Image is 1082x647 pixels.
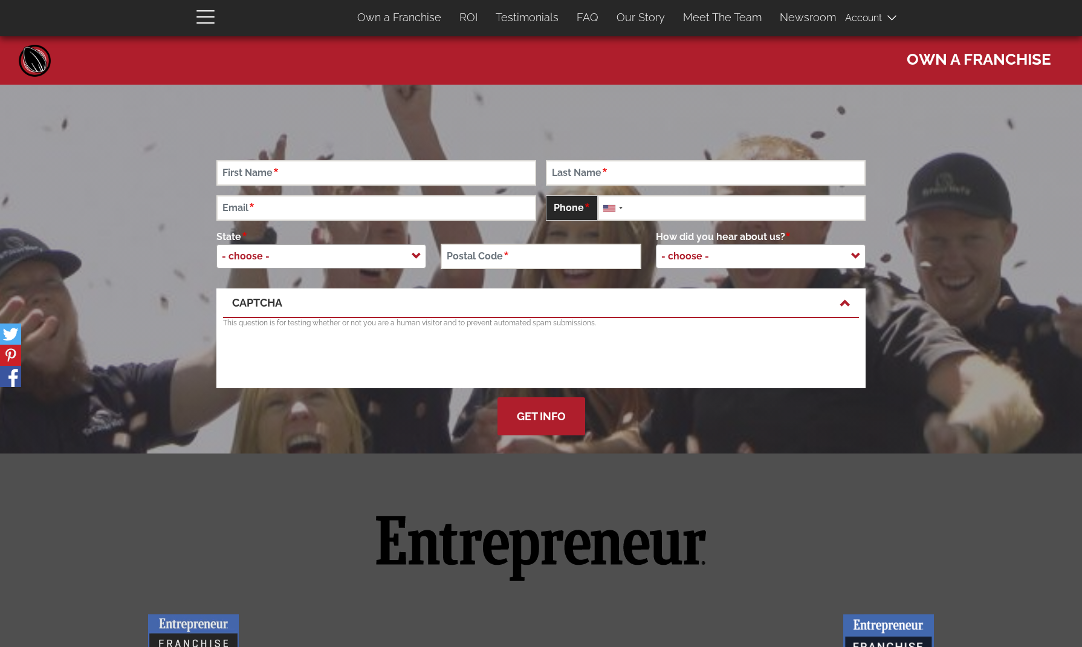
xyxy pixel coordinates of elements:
[598,196,626,220] div: United States: +1
[771,5,845,30] a: Newsroom
[656,231,791,242] span: How did you hear about us?
[216,195,536,221] input: Email
[546,160,866,186] input: Last Name
[232,295,850,311] a: CAPTCHA
[656,244,866,268] span: - choose -
[568,5,607,30] a: FAQ
[656,244,721,268] span: - choose -
[216,231,247,242] span: State
[441,244,641,269] input: Postal Code
[497,397,585,435] button: Get Info
[450,5,487,30] a: ROI
[546,195,598,221] span: Phone
[216,244,426,268] span: - choose -
[487,5,568,30] a: Testimonials
[348,5,450,30] a: Own a Franchise
[367,483,715,614] img: Entrepreneur Magazine Logo
[223,318,859,328] p: This question is for testing whether or not you are a human visitor and to prevent automated spam...
[223,334,407,382] iframe: reCAPTCHA
[17,42,53,79] a: Home
[674,5,771,30] a: Meet The Team
[607,5,674,30] a: Our Story
[216,160,536,186] input: First Name
[907,44,1051,70] span: Own a Franchise
[217,244,282,268] span: - choose -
